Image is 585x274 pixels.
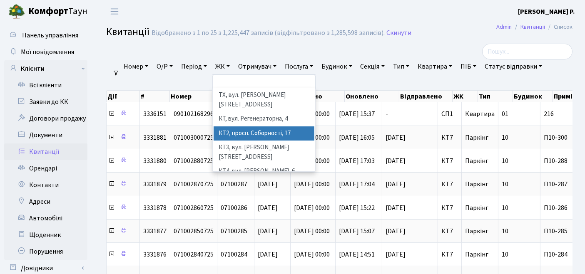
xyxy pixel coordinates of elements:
a: Отримувач [235,59,280,74]
th: # [140,91,170,102]
th: ЖК [453,91,478,102]
span: Мої повідомлення [21,47,74,57]
span: КТ7 [441,251,458,258]
a: [PERSON_NAME] Р. [518,7,575,17]
span: КТ7 [441,205,458,211]
a: Заявки до КК [4,94,87,110]
span: [DATE] [386,251,434,258]
nav: breadcrumb [484,18,585,36]
th: Відправлено [399,91,452,102]
span: 3331877 [143,227,167,236]
a: Квитанції [520,22,545,31]
span: 07100284 [221,250,247,259]
li: КТ, вул. Регенераторна, 4 [214,112,315,126]
span: КТ7 [441,181,458,188]
a: О/Р [153,59,176,74]
span: [DATE] [258,227,278,236]
span: КТ7 [441,134,458,141]
input: Пошук... [482,44,573,59]
span: [DATE] [386,205,434,211]
span: [DATE] 00:00 [294,250,330,259]
span: 071002880725 [174,156,214,165]
a: Статус відправки [481,59,545,74]
a: Admin [496,22,512,31]
th: Тип [478,91,513,102]
span: 071003000725 [174,133,214,142]
span: [DATE] [258,180,278,189]
span: [DATE] 17:04 [339,180,375,189]
a: Секція [357,59,388,74]
span: 071002840725 [174,250,214,259]
a: ПІБ [457,59,480,74]
span: [DATE] [258,203,278,212]
span: 090102168296 [174,109,214,118]
span: [DATE] 14:51 [339,250,375,259]
img: logo.png [8,3,25,20]
b: [PERSON_NAME] Р. [518,7,575,16]
li: КТ3, вул. [PERSON_NAME][STREET_ADDRESS] [214,141,315,164]
th: Номер [170,91,217,102]
span: 07100285 [221,227,247,236]
span: [DATE] 00:00 [294,203,330,212]
span: 10 [502,133,508,142]
span: Паркінг [465,227,488,236]
span: 10 [502,156,508,165]
li: ТХ, вул. [PERSON_NAME][STREET_ADDRESS] [214,88,315,112]
span: 10 [502,180,508,189]
span: 071002870725 [174,180,214,189]
span: Панель управління [22,31,78,40]
a: Панель управління [4,27,87,44]
th: Оновлено [345,91,399,102]
a: Адреси [4,193,87,210]
span: 3331878 [143,203,167,212]
span: 3331881 [143,133,167,142]
a: Квитанції [4,143,87,160]
a: Тип [390,59,413,74]
a: Номер [120,59,152,74]
span: Квартира [465,109,495,118]
span: 071002850725 [174,227,214,236]
a: Квартира [414,59,456,74]
span: 07100286 [221,203,247,212]
a: Мої повідомлення [4,44,87,60]
a: Порушення [4,243,87,260]
span: 3336151 [143,109,167,118]
span: Квитанції [106,25,149,39]
span: КТ7 [441,228,458,235]
span: СП1 [441,111,458,117]
span: [DATE] 15:07 [339,227,375,236]
span: Паркінг [465,180,488,189]
span: 10 [502,203,508,212]
span: [DATE] [258,250,278,259]
th: Створено [290,91,345,102]
span: [DATE] 00:00 [294,180,330,189]
a: Контакти [4,177,87,193]
a: Орендарі [4,160,87,177]
span: 01 [502,109,508,118]
span: [DATE] [386,134,434,141]
a: Автомобілі [4,210,87,227]
span: [DATE] 16:05 [339,133,375,142]
a: Період [178,59,210,74]
span: 10 [502,227,508,236]
span: 3331880 [143,156,167,165]
span: 10 [502,250,508,259]
a: Щоденник [4,227,87,243]
a: Документи [4,127,87,143]
a: ЖК [212,59,233,74]
span: 3331876 [143,250,167,259]
a: Послуга [281,59,316,74]
li: КТ4, вул. [PERSON_NAME], 6 [214,164,315,179]
li: КТ2, просп. Соборності, 17 [214,126,315,141]
span: [DATE] [386,228,434,235]
span: Паркінг [465,156,488,165]
span: [DATE] 15:37 [339,109,375,118]
div: Відображено з 1 по 25 з 1,225,447 записів (відфільтровано з 1,285,598 записів). [152,29,385,37]
span: [DATE] 15:22 [339,203,375,212]
th: Будинок [513,91,553,102]
button: Переключити навігацію [104,5,125,18]
a: Скинути [386,29,411,37]
a: Клієнти [4,60,87,77]
li: Список [545,22,573,32]
span: 071002860725 [174,203,214,212]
